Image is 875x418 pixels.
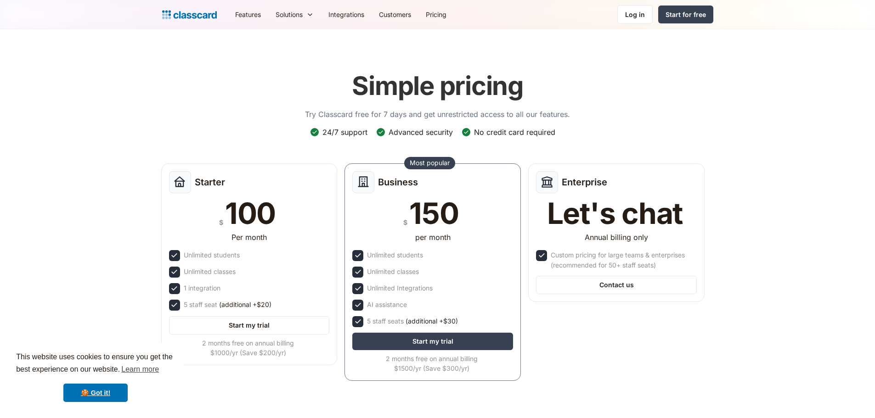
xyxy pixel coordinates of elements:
div: 150 [409,199,458,228]
div: Per month [231,232,267,243]
a: Features [228,4,268,25]
h2: Enterprise [562,177,607,188]
div: AI assistance [367,300,407,310]
a: dismiss cookie message [63,384,128,402]
div: cookieconsent [7,343,184,411]
div: $ [403,217,407,228]
div: Unlimited students [367,250,423,260]
h2: Business [378,177,418,188]
a: Start my trial [169,316,330,334]
h2: Starter [195,177,225,188]
div: Custom pricing for large teams & enterprises (recommended for 50+ staff seats) [551,250,695,270]
div: $ [219,217,223,228]
div: Advanced security [389,127,453,137]
div: 2 months free on annual billing $1000/yr (Save $200/yr) [169,338,328,357]
div: 5 staff seats [367,316,458,326]
div: Log in [625,10,645,19]
a: Customers [372,4,418,25]
a: learn more about cookies [120,362,160,376]
div: 2 months free on annual billing $1500/yr (Save $300/yr) [352,354,511,373]
div: Annual billing only [585,232,648,243]
h1: Simple pricing [352,71,523,101]
span: This website uses cookies to ensure you get the best experience on our website. [16,351,175,376]
div: 24/7 support [322,127,367,137]
span: (additional +$20) [219,300,271,310]
div: Solutions [276,10,303,19]
div: Start for free [666,10,706,19]
a: Pricing [418,4,454,25]
div: Unlimited Integrations [367,283,433,293]
a: Log in [617,5,653,24]
p: Try Classcard free for 7 days and get unrestricted access to all our features. [305,109,570,120]
div: 5 staff seat [184,300,271,310]
div: Most popular [410,158,450,167]
a: Start for free [658,6,713,23]
div: No credit card required [474,127,555,137]
div: Unlimited students [184,250,240,260]
div: Unlimited classes [367,267,419,277]
div: 100 [225,199,276,228]
div: Solutions [268,4,321,25]
span: (additional +$30) [406,316,458,326]
a: Contact us [536,276,697,294]
a: Start my trial [352,333,513,350]
div: per month [415,232,451,243]
div: 1 integration [184,283,220,293]
a: Logo [162,8,217,21]
div: Unlimited classes [184,267,236,277]
a: Integrations [321,4,372,25]
div: Let's chat [547,199,683,228]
